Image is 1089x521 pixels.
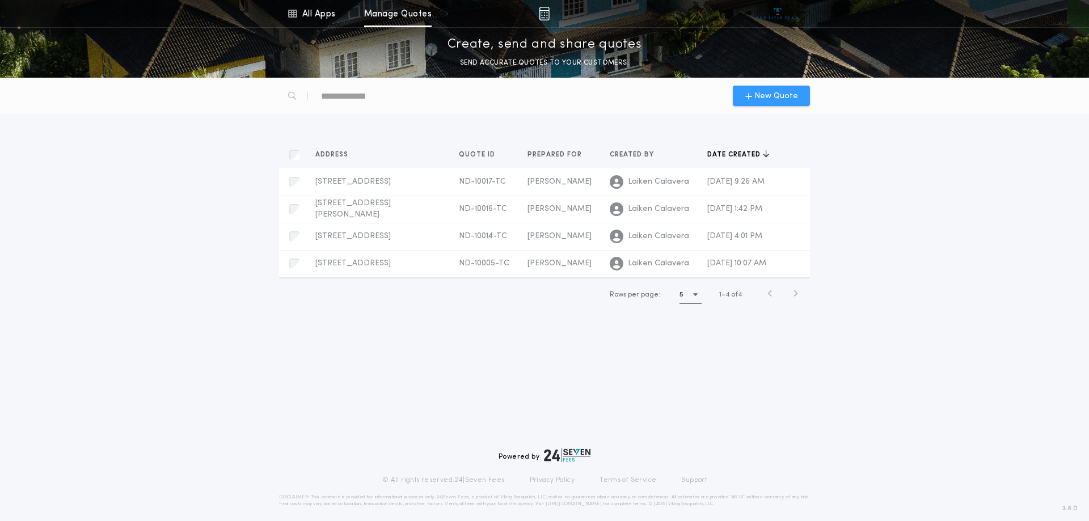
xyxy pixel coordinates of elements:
img: img [539,7,550,20]
span: 1 [719,291,721,298]
span: ND-10017-TC [459,177,506,186]
span: Date created [707,150,763,159]
span: ND-10005-TC [459,259,509,268]
span: Rows per page: [610,291,660,298]
span: 3.8.0 [1062,503,1078,514]
span: [DATE] 9:26 AM [707,177,765,186]
span: [PERSON_NAME] [527,205,592,213]
span: [DATE] 1:42 PM [707,205,762,213]
button: New Quote [733,86,810,106]
span: 4 [725,291,729,298]
span: [STREET_ADDRESS][PERSON_NAME] [315,199,391,219]
span: [PERSON_NAME] [527,232,592,240]
a: Terms of Service [600,476,656,485]
a: Privacy Policy [530,476,575,485]
span: ND-10016-TC [459,205,507,213]
span: ND-10014-TC [459,232,507,240]
p: Create, send and share quotes [448,36,642,54]
span: New Quote [754,90,798,102]
span: of 4 [731,290,742,300]
a: Support [681,476,707,485]
button: Quote ID [459,149,504,160]
span: Quote ID [459,150,497,159]
p: SEND ACCURATE QUOTES TO YOUR CUSTOMERS. [460,57,629,69]
span: Laiken Calavera [628,204,689,215]
span: Prepared for [527,150,584,159]
button: Address [315,149,357,160]
h1: 5 [679,289,683,300]
div: Powered by [499,448,590,462]
a: [URL][DOMAIN_NAME] [546,502,602,506]
p: DISCLAIMER: This estimate is provided for informational purposes only. 24|Seven Fees, a product o... [279,494,810,507]
span: Laiken Calavera [628,258,689,269]
span: Laiken Calavera [628,176,689,188]
button: Date created [707,149,769,160]
span: [STREET_ADDRESS] [315,232,391,240]
span: [PERSON_NAME] [527,177,592,186]
span: [PERSON_NAME] [527,259,592,268]
span: Laiken Calavera [628,231,689,242]
img: vs-icon [757,8,799,19]
button: 5 [679,286,702,304]
button: Created by [610,149,662,160]
img: logo [544,448,590,462]
span: [STREET_ADDRESS] [315,177,391,186]
span: Address [315,150,351,159]
span: [DATE] 10:07 AM [707,259,766,268]
span: [STREET_ADDRESS] [315,259,391,268]
span: Created by [610,150,656,159]
span: [DATE] 4:01 PM [707,232,762,240]
p: © All rights reserved. 24|Seven Fees [382,476,505,485]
